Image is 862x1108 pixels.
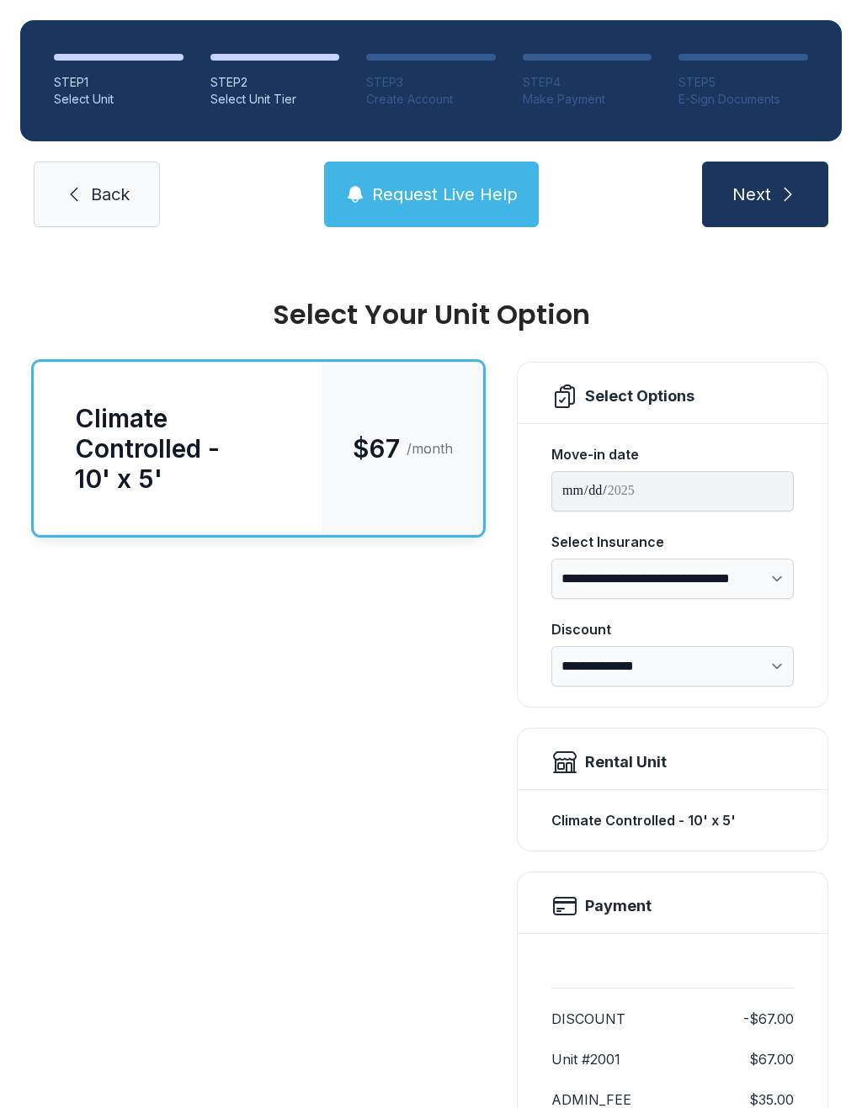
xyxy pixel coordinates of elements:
[551,471,794,512] input: Move-in date
[366,91,496,108] div: Create Account
[372,183,518,206] span: Request Live Help
[551,1009,625,1029] dt: DISCOUNT
[523,74,652,91] div: STEP 4
[551,646,794,687] select: Discount
[732,183,771,206] span: Next
[678,91,808,108] div: E-Sign Documents
[34,301,828,328] div: Select Your Unit Option
[523,91,652,108] div: Make Payment
[75,403,282,494] div: Climate Controlled - 10' x 5'
[551,803,794,837] div: Climate Controlled - 10' x 5'
[585,384,694,408] div: Select Options
[210,74,340,91] div: STEP 2
[210,91,340,108] div: Select Unit Tier
[551,619,794,639] div: Discount
[678,74,808,91] div: STEP 5
[353,433,400,464] span: $67
[54,74,184,91] div: STEP 1
[749,1049,794,1069] dd: $67.00
[54,91,184,108] div: Select Unit
[585,894,652,918] h2: Payment
[743,1009,794,1029] dd: -$67.00
[91,183,130,206] span: Back
[585,750,667,774] div: Rental Unit
[551,559,794,599] select: Select Insurance
[551,1049,620,1069] dt: Unit #2001
[366,74,496,91] div: STEP 3
[407,438,453,459] span: /month
[551,444,794,464] div: Move-in date
[551,532,794,552] div: Select Insurance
